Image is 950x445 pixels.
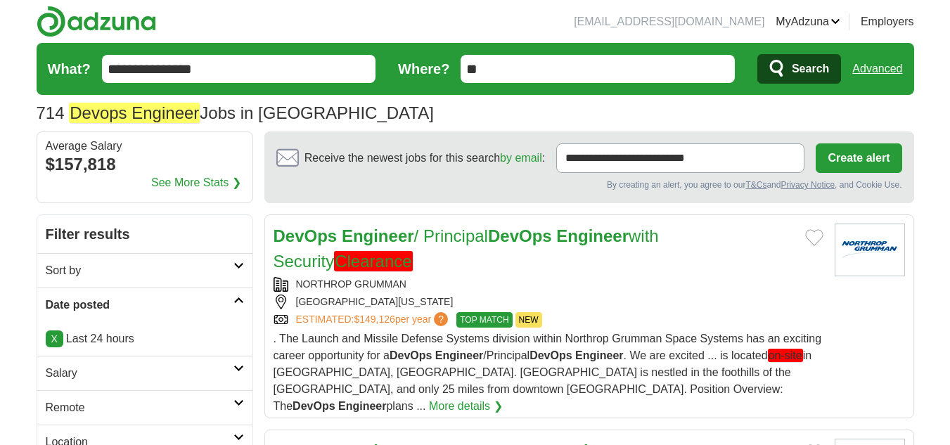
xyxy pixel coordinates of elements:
[342,226,414,245] strong: Engineer
[757,54,841,84] button: Search
[274,295,823,309] div: [GEOGRAPHIC_DATA][US_STATE]
[390,349,432,361] strong: DevOps
[304,150,545,167] span: Receive the newest jobs for this search :
[556,226,629,245] strong: Engineer
[456,312,512,328] span: TOP MATCH
[37,103,434,122] h1: Jobs in [GEOGRAPHIC_DATA]
[296,312,451,328] a: ESTIMATED:$149,126per year?
[398,58,449,79] label: Where?
[435,349,483,361] strong: Engineer
[46,152,244,177] div: $157,818
[745,180,766,190] a: T&Cs
[37,6,156,37] img: Adzuna logo
[354,314,394,325] span: $149,126
[574,13,764,30] li: [EMAIL_ADDRESS][DOMAIN_NAME]
[835,224,905,276] img: Northrop Grumman logo
[274,333,822,412] span: . The Launch and Missile Defense Systems division within Northrop Grumman Space Systems has an ex...
[276,179,902,191] div: By creating an alert, you agree to our and , and Cookie Use.
[37,253,252,288] a: Sort by
[274,226,338,245] strong: DevOps
[805,229,823,246] button: Add to favorite jobs
[46,262,233,279] h2: Sort by
[781,180,835,190] a: Privacy Notice
[816,143,901,173] button: Create alert
[69,103,200,123] em: Devops Engineer
[48,58,91,79] label: What?
[776,13,840,30] a: MyAdzuna
[434,312,448,326] span: ?
[46,297,233,314] h2: Date posted
[46,330,244,347] p: Last 24 hours
[515,312,542,328] span: NEW
[274,226,659,271] a: DevOps Engineer/ PrincipalDevOps Engineerwith SecurityClearance
[293,400,335,412] strong: DevOps
[37,288,252,322] a: Date posted
[529,349,572,361] strong: DevOps
[861,13,914,30] a: Employers
[500,152,542,164] a: by email
[575,349,623,361] strong: Engineer
[46,365,233,382] h2: Salary
[488,226,552,245] strong: DevOps
[852,55,902,83] a: Advanced
[46,399,233,416] h2: Remote
[46,330,63,347] a: X
[37,356,252,390] a: Salary
[296,278,406,290] a: NORTHROP GRUMMAN
[37,101,65,126] span: 714
[429,398,503,415] a: More details ❯
[334,251,412,271] em: Clearance
[37,390,252,425] a: Remote
[792,55,829,83] span: Search
[46,141,244,152] div: Average Salary
[768,349,803,362] em: on-site
[338,400,386,412] strong: Engineer
[151,174,241,191] a: See More Stats ❯
[37,215,252,253] h2: Filter results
